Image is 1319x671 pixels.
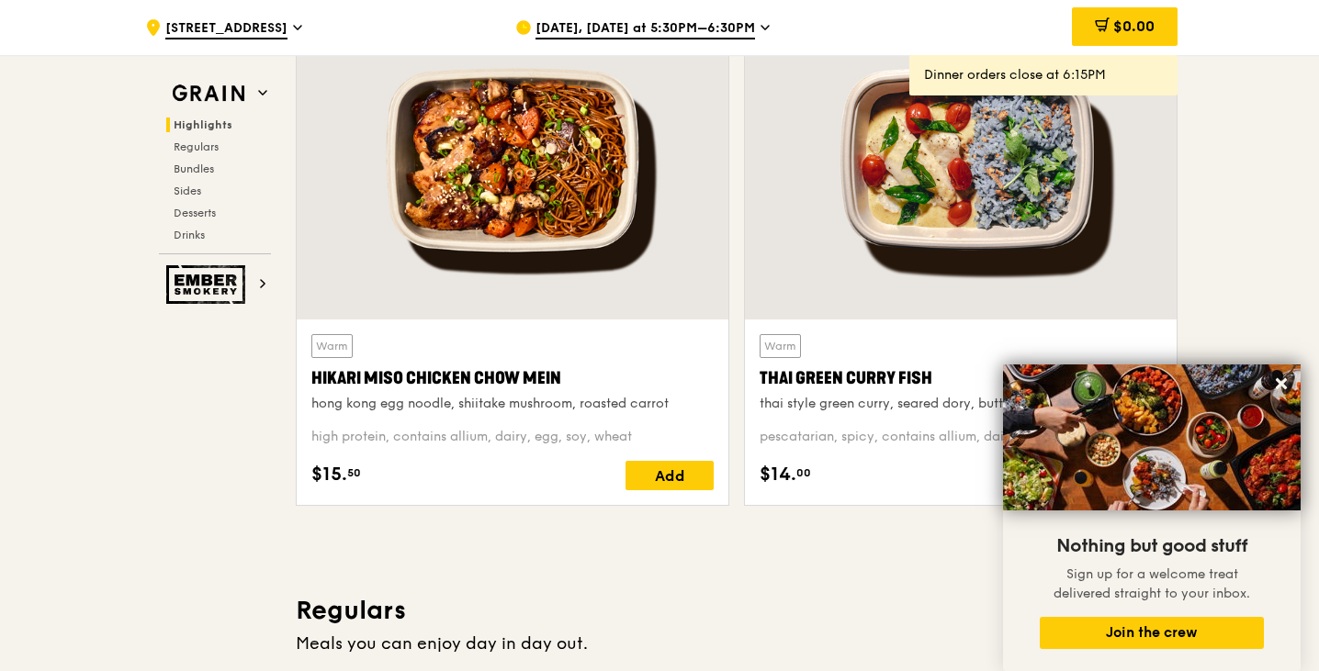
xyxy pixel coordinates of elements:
[311,365,714,391] div: Hikari Miso Chicken Chow Mein
[760,461,796,488] span: $14.
[1040,617,1264,649] button: Join the crew
[296,631,1178,656] div: Meals you can enjoy day in day out.
[924,66,1163,84] div: Dinner orders close at 6:15PM
[1054,566,1250,601] span: Sign up for a welcome treat delivered straight to your inbox.
[311,428,714,446] div: high protein, contains allium, dairy, egg, soy, wheat
[760,428,1162,446] div: pescatarian, spicy, contains allium, dairy, shellfish, soy, wheat
[311,395,714,413] div: hong kong egg noodle, shiitake mushroom, roasted carrot
[760,365,1162,391] div: Thai Green Curry Fish
[174,185,201,197] span: Sides
[174,140,219,153] span: Regulars
[174,162,214,175] span: Bundles
[166,265,251,304] img: Ember Smokery web logo
[760,395,1162,413] div: thai style green curry, seared dory, butterfly blue pea rice
[1267,369,1296,398] button: Close
[1003,364,1301,510] img: DSC07876-Edit02-Large.jpeg
[535,19,755,39] span: [DATE], [DATE] at 5:30PM–6:30PM
[1113,17,1155,35] span: $0.00
[296,594,1178,627] h3: Regulars
[347,465,361,480] span: 50
[165,19,287,39] span: [STREET_ADDRESS]
[626,461,714,490] div: Add
[311,334,353,358] div: Warm
[760,334,801,358] div: Warm
[311,461,347,488] span: $15.
[174,207,216,219] span: Desserts
[174,229,205,241] span: Drinks
[796,465,811,480] span: 00
[1056,535,1247,557] span: Nothing but good stuff
[174,118,232,131] span: Highlights
[166,77,251,110] img: Grain web logo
